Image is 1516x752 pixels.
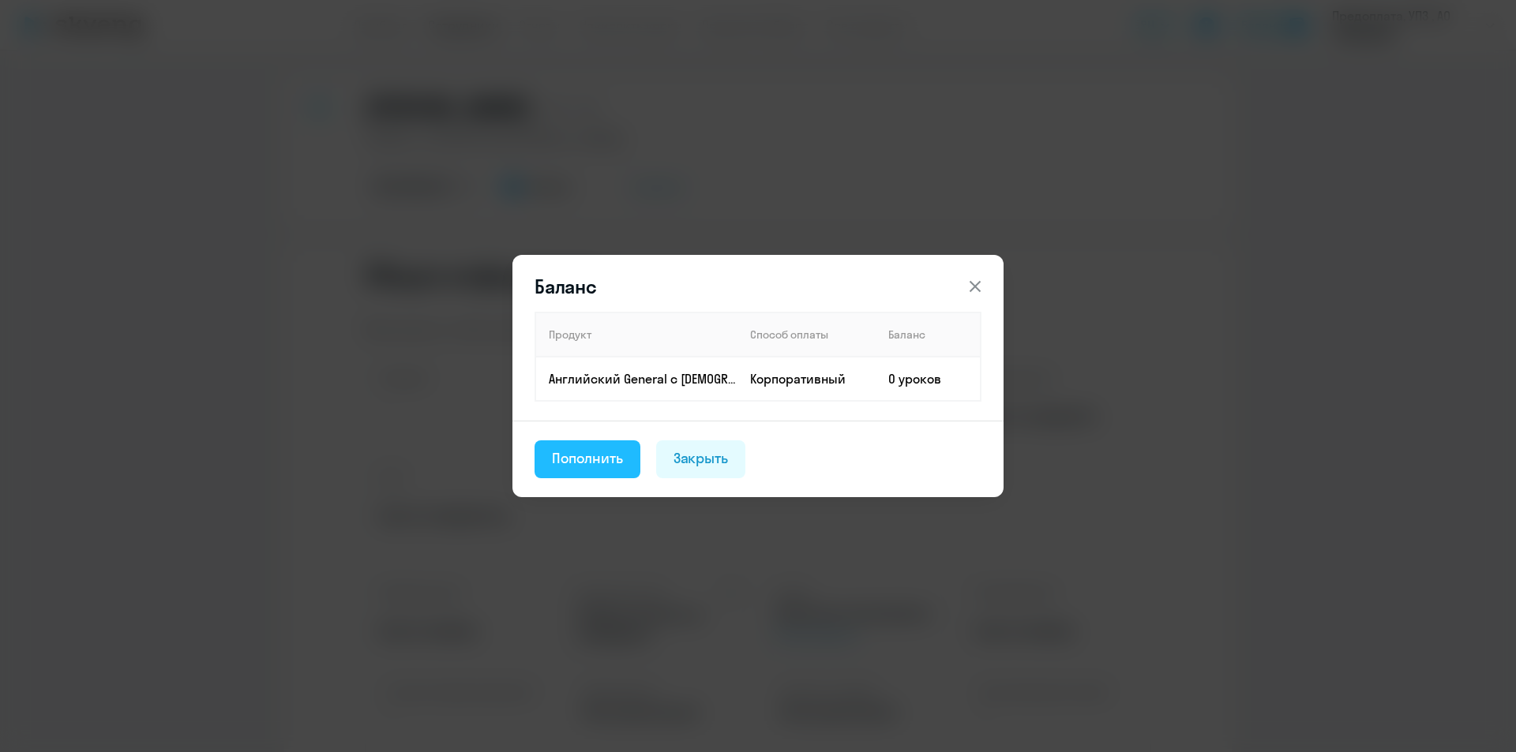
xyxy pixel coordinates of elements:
[674,448,729,469] div: Закрыть
[737,312,876,357] th: Способ оплаты
[535,312,737,357] th: Продукт
[549,370,737,387] p: Английский General с [DEMOGRAPHIC_DATA] преподавателем
[656,440,746,478] button: Закрыть
[512,274,1004,299] header: Баланс
[535,440,640,478] button: Пополнить
[737,357,876,401] td: Корпоративный
[552,448,623,469] div: Пополнить
[876,312,981,357] th: Баланс
[876,357,981,401] td: 0 уроков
